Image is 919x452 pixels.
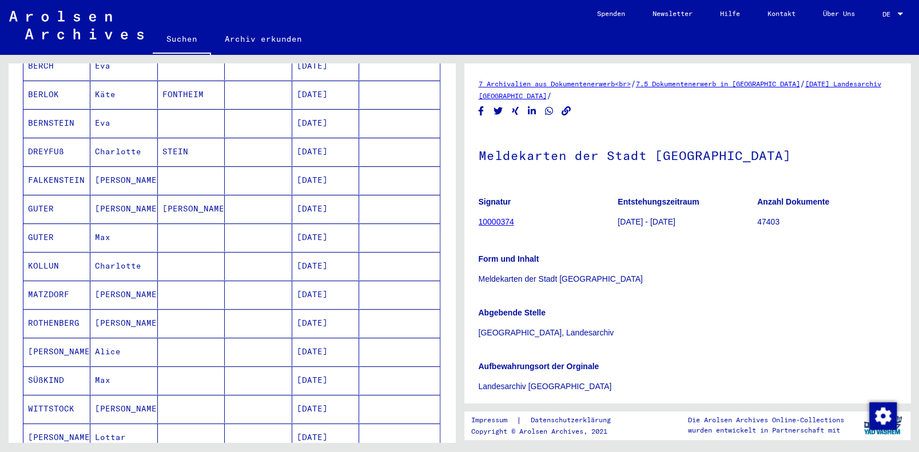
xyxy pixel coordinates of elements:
img: Zustimmung ändern [869,402,897,430]
mat-cell: [DATE] [292,366,359,394]
div: | [471,414,624,426]
mat-cell: Käte [90,81,157,109]
a: 10000374 [479,217,514,226]
mat-cell: Alice [90,338,157,366]
mat-cell: MATZDORF [23,281,90,309]
a: 7 Archivalien aus Dokumentenerwerb<br> [479,79,631,88]
mat-cell: STEIN [158,138,225,166]
mat-cell: [PERSON_NAME] [90,309,157,337]
b: Abgebende Stelle [479,308,546,317]
button: Share on Xing [510,104,522,118]
mat-cell: [DATE] [292,252,359,280]
mat-cell: KOLLUN [23,252,90,280]
p: Landesarchiv [GEOGRAPHIC_DATA] [479,381,897,393]
mat-cell: ROTHENBERG [23,309,90,337]
a: Archiv erkunden [211,25,316,53]
img: yv_logo.png [861,411,904,439]
mat-cell: [PERSON_NAME] [90,166,157,194]
mat-cell: [DATE] [292,395,359,423]
button: Share on Facebook [475,104,487,118]
mat-cell: [DATE] [292,138,359,166]
span: / [547,90,552,101]
mat-cell: SÜßKIND [23,366,90,394]
mat-cell: BERNSTEIN [23,109,90,137]
span: / [631,78,636,89]
mat-cell: BERLOK [23,81,90,109]
mat-cell: Charlotte [90,138,157,166]
mat-cell: [DATE] [292,309,359,337]
mat-cell: [PERSON_NAME] [23,338,90,366]
a: 7.5 Dokumentenerwerb in [GEOGRAPHIC_DATA] [636,79,800,88]
mat-cell: [PERSON_NAME] [90,395,157,423]
mat-cell: [DATE] [292,223,359,251]
mat-cell: [DATE] [292,52,359,80]
b: Anzahl Dokumente [757,197,829,206]
mat-cell: [PERSON_NAME] [158,195,225,223]
p: [GEOGRAPHIC_DATA], Landesarchiv [479,327,897,339]
mat-cell: Eva [90,109,157,137]
h1: Meldekarten der Stadt [GEOGRAPHIC_DATA] [479,129,897,179]
mat-cell: FALKENSTEIN [23,166,90,194]
mat-cell: Max [90,366,157,394]
mat-cell: Charlotte [90,252,157,280]
mat-cell: [DATE] [292,338,359,366]
b: Form und Inhalt [479,254,539,263]
mat-cell: GUTER [23,195,90,223]
mat-cell: [PERSON_NAME] [23,423,90,451]
mat-cell: DREYFUß [23,138,90,166]
button: Share on LinkedIn [526,104,538,118]
mat-cell: [PERSON_NAME] [90,281,157,309]
b: Signatur [479,197,511,206]
p: Die Arolsen Archives Online-Collections [688,415,844,425]
a: Impressum [471,414,516,426]
mat-cell: [DATE] [292,109,359,137]
mat-cell: [DATE] [292,166,359,194]
mat-cell: [PERSON_NAME] [90,195,157,223]
p: wurden entwickelt in Partnerschaft mit [688,425,844,435]
p: 47403 [757,216,896,228]
div: Zustimmung ändern [869,402,896,429]
p: Meldekarten der Stadt [GEOGRAPHIC_DATA] [479,273,897,285]
mat-cell: [DATE] [292,281,359,309]
b: Entstehungszeitraum [618,197,699,206]
button: Copy link [560,104,572,118]
mat-cell: Lottar [90,423,157,451]
p: [DATE] - [DATE] [618,216,757,228]
mat-cell: [DATE] [292,81,359,109]
button: Share on WhatsApp [543,104,555,118]
mat-cell: Max [90,223,157,251]
p: Copyright © Arolsen Archives, 2021 [471,426,624,437]
mat-cell: BERCH [23,52,90,80]
mat-cell: GUTER [23,223,90,251]
a: Datenschutzerklärung [522,414,624,426]
mat-cell: [DATE] [292,423,359,451]
span: DE [882,10,895,18]
b: Aufbewahrungsort der Orginale [479,362,599,371]
mat-cell: Eva [90,52,157,80]
mat-cell: FONTHEIM [158,81,225,109]
a: Suchen [153,25,211,55]
mat-cell: [DATE] [292,195,359,223]
img: Arolsen_neg.svg [9,11,144,39]
span: / [800,78,805,89]
mat-cell: WITTSTOCK [23,395,90,423]
button: Share on Twitter [492,104,504,118]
